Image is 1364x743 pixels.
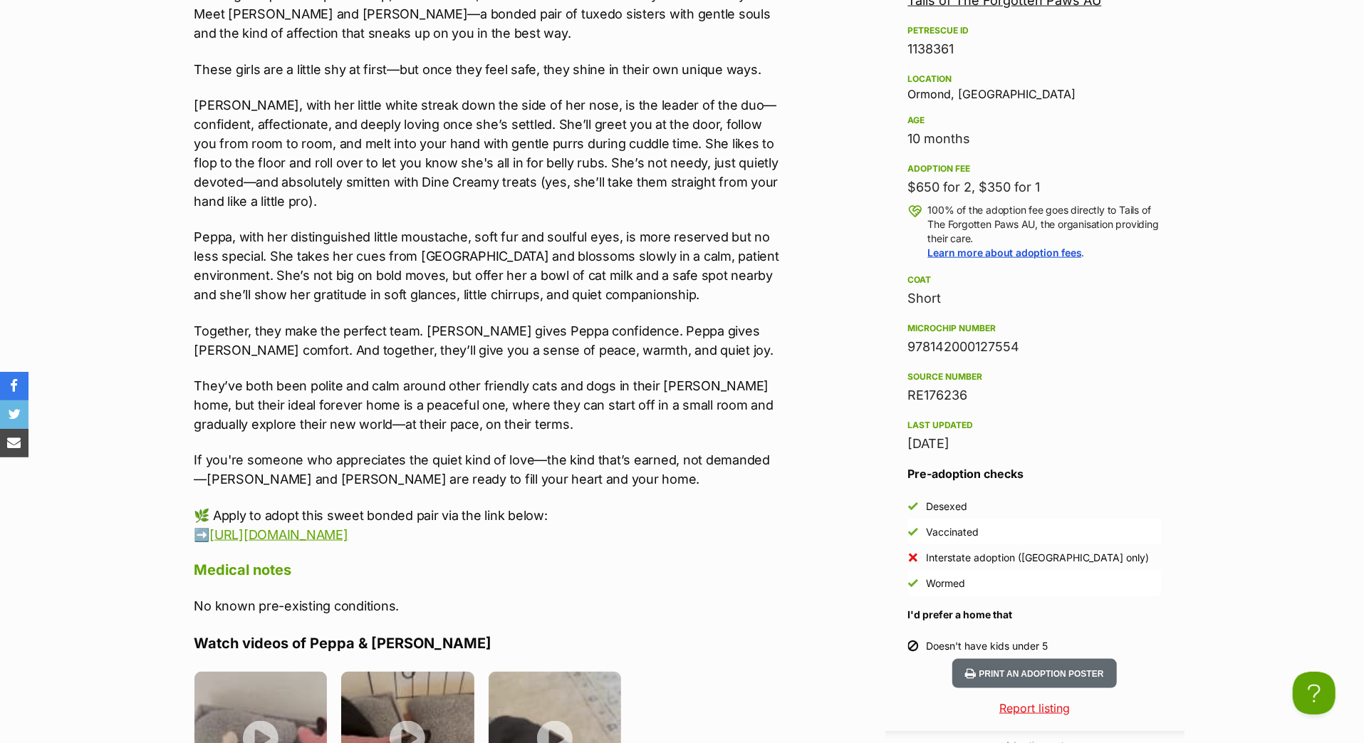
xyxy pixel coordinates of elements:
div: RE176236 [908,385,1162,405]
a: Report listing [885,700,1185,717]
div: PetRescue ID [908,25,1162,36]
div: Doesn't have kids under 5 [927,639,1048,653]
img: Yes [908,527,918,537]
div: Last updated [908,420,1162,431]
img: No [908,553,918,563]
a: [URL][DOMAIN_NAME] [209,527,348,542]
p: 100% of the adoption fee goes directly to Tails of The Forgotten Paws AU, the organisation provid... [928,203,1162,260]
div: Ormond, [GEOGRAPHIC_DATA] [908,71,1162,100]
div: Desexed [927,499,968,514]
h4: I'd prefer a home that [908,608,1162,622]
p: These girls are a little shy at first—but once they feel safe, they shine in their own unique ways. [194,60,783,79]
p: No known pre-existing conditions. [194,596,783,615]
a: Learn more about adoption fees [928,246,1082,259]
p: [PERSON_NAME], with her little white streak down the side of her nose, is the leader of the duo—c... [194,95,783,211]
p: Peppa, with her distinguished little moustache, soft fur and soulful eyes, is more reserved but n... [194,227,783,304]
button: Print an adoption poster [952,659,1116,688]
div: Location [908,73,1162,85]
h4: Watch videos of Peppa & [PERSON_NAME] [194,634,783,653]
div: Vaccinated [927,525,979,539]
div: Microchip number [908,323,1162,334]
div: Adoption fee [908,163,1162,175]
h3: Pre-adoption checks [908,465,1162,482]
div: Source number [908,371,1162,383]
p: If you're someone who appreciates the quiet kind of love—the kind that’s earned, not demanded—[PE... [194,450,783,489]
img: Yes [908,502,918,511]
p: They’ve both been polite and calm around other friendly cats and dogs in their [PERSON_NAME] home... [194,376,783,434]
div: Short [908,289,1162,308]
iframe: Help Scout Beacon - Open [1293,672,1336,715]
div: 978142000127554 [908,337,1162,357]
div: 1138361 [908,39,1162,59]
div: Age [908,115,1162,126]
div: Interstate adoption ([GEOGRAPHIC_DATA] only) [927,551,1150,565]
div: [DATE] [908,434,1162,454]
h4: Medical notes [194,561,783,579]
div: Wormed [927,576,966,591]
div: 10 months [908,129,1162,149]
p: 🌿 Apply to adopt this sweet bonded pair via the link below: ➡️ [194,506,783,544]
p: Together, they make the perfect team. [PERSON_NAME] gives Peppa confidence. Peppa gives [PERSON_N... [194,321,783,360]
div: Coat [908,274,1162,286]
div: $650 for 2, $350 for 1 [908,177,1162,197]
img: Yes [908,578,918,588]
